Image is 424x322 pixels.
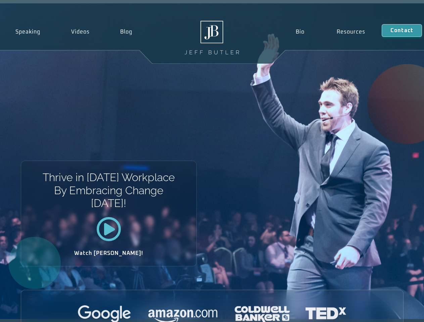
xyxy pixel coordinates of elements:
[279,24,381,40] nav: Menu
[279,24,321,40] a: Bio
[45,251,173,256] h2: Watch [PERSON_NAME]!
[42,171,175,210] h1: Thrive in [DATE] Workplace By Embracing Change [DATE]!
[321,24,382,40] a: Resources
[105,24,148,40] a: Blog
[56,24,105,40] a: Videos
[382,24,422,37] a: Contact
[390,28,413,33] span: Contact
